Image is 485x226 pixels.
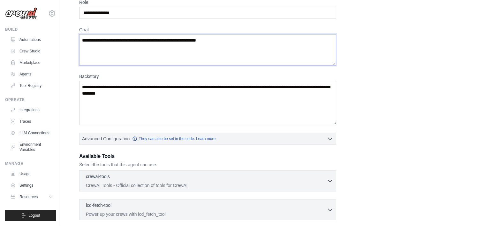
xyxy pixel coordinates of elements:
div: Manage [5,161,56,166]
a: Usage [8,169,56,179]
a: Agents [8,69,56,79]
a: Environment Variables [8,139,56,155]
a: Traces [8,116,56,127]
label: Goal [79,27,336,33]
label: Backstory [79,73,336,80]
span: Advanced Configuration [82,136,130,142]
img: Logo [5,7,37,19]
a: Marketplace [8,58,56,68]
div: Operate [5,97,56,102]
p: crewai-tools [86,173,110,180]
a: They can also be set in the code. Learn more [132,136,216,141]
button: Resources [8,192,56,202]
span: Logout [28,213,40,218]
p: Select the tools that this agent can use. [79,161,336,168]
a: Tool Registry [8,81,56,91]
a: Crew Studio [8,46,56,56]
span: Resources [19,194,38,199]
p: Power up your crews with icd_fetch_tool [86,211,327,217]
a: Automations [8,35,56,45]
a: Settings [8,180,56,191]
p: icd-fetch-tool [86,202,111,208]
button: crewai-tools CrewAI Tools - Official collection of tools for CrewAI [82,173,333,189]
h3: Available Tools [79,152,336,160]
p: CrewAI Tools - Official collection of tools for CrewAI [86,182,327,189]
button: Logout [5,210,56,221]
div: Build [5,27,56,32]
button: icd-fetch-tool Power up your crews with icd_fetch_tool [82,202,333,217]
a: LLM Connections [8,128,56,138]
button: Advanced Configuration They can also be set in the code. Learn more [80,133,336,144]
a: Integrations [8,105,56,115]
